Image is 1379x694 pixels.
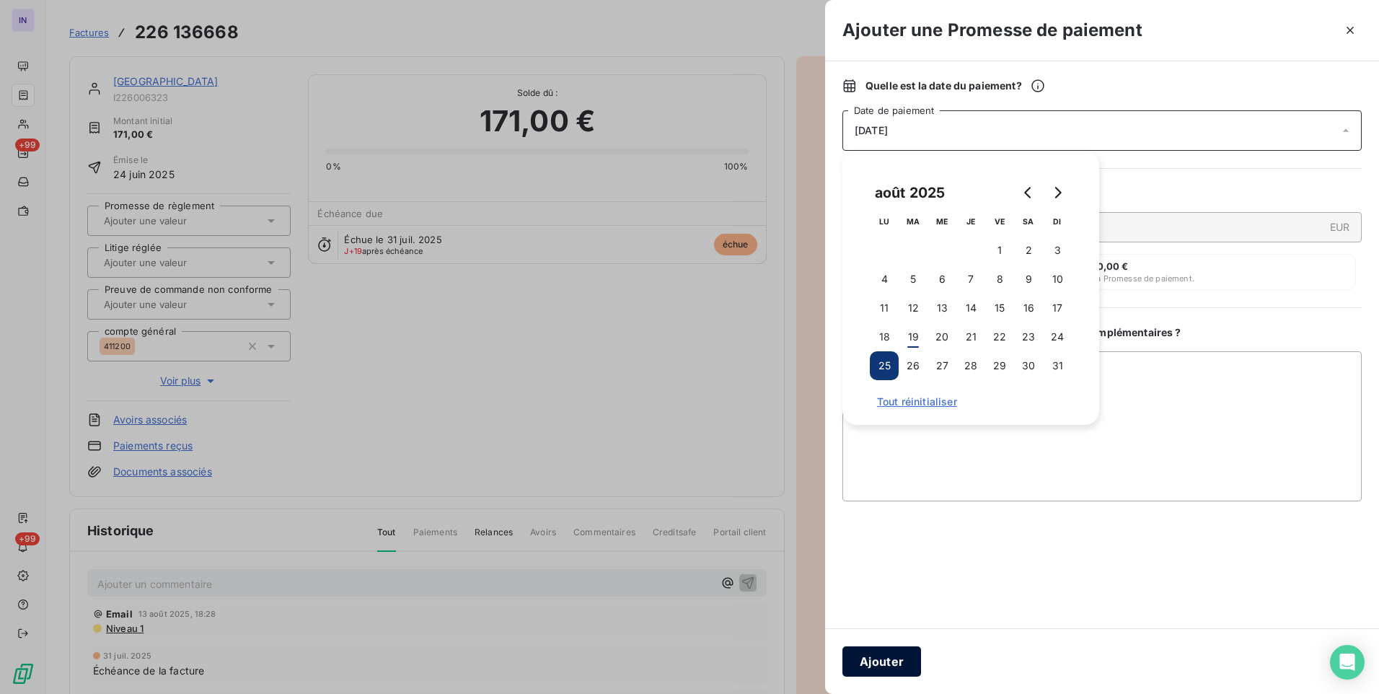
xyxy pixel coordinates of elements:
[928,265,956,294] button: 6
[985,322,1014,351] button: 22
[1330,645,1365,680] div: Open Intercom Messenger
[928,322,956,351] button: 20
[1014,265,1043,294] button: 9
[855,125,888,136] span: [DATE]
[1014,351,1043,380] button: 30
[1014,178,1043,207] button: Go to previous month
[1043,236,1072,265] button: 3
[899,322,928,351] button: 19
[899,294,928,322] button: 12
[870,322,899,351] button: 18
[877,396,1065,408] span: Tout réinitialiser
[1043,351,1072,380] button: 31
[899,207,928,236] th: mardi
[1014,236,1043,265] button: 2
[1043,322,1072,351] button: 24
[985,207,1014,236] th: vendredi
[842,17,1142,43] h3: Ajouter une Promesse de paiement
[865,79,1045,93] span: Quelle est la date du paiement ?
[1014,207,1043,236] th: samedi
[956,322,985,351] button: 21
[870,265,899,294] button: 4
[928,294,956,322] button: 13
[956,207,985,236] th: jeudi
[985,236,1014,265] button: 1
[928,207,956,236] th: mercredi
[956,294,985,322] button: 14
[985,294,1014,322] button: 15
[985,265,1014,294] button: 8
[1043,294,1072,322] button: 17
[985,351,1014,380] button: 29
[1043,265,1072,294] button: 10
[956,351,985,380] button: 28
[870,294,899,322] button: 11
[870,351,899,380] button: 25
[956,265,985,294] button: 7
[1097,260,1129,272] span: 0,00 €
[1014,294,1043,322] button: 16
[842,646,921,677] button: Ajouter
[928,351,956,380] button: 27
[870,181,950,204] div: août 2025
[1043,207,1072,236] th: dimanche
[1043,178,1072,207] button: Go to next month
[899,265,928,294] button: 5
[1014,322,1043,351] button: 23
[870,207,899,236] th: lundi
[899,351,928,380] button: 26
